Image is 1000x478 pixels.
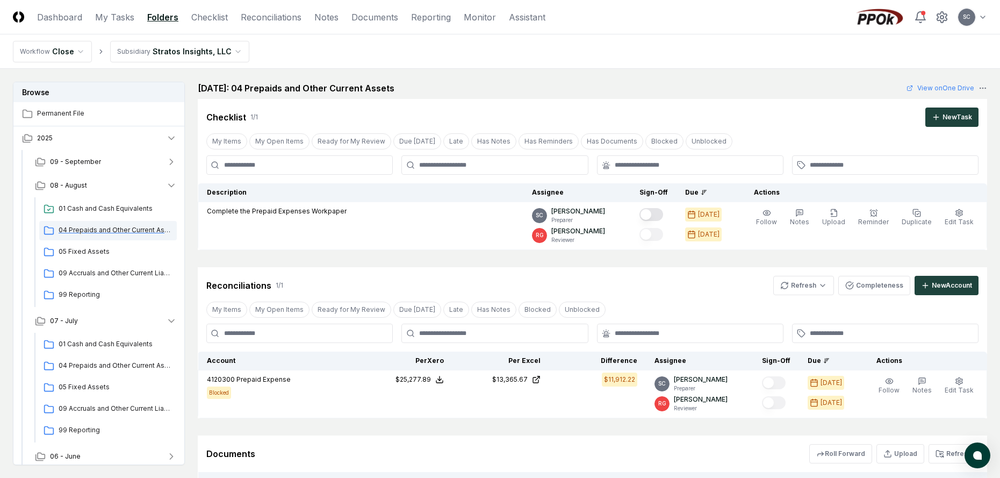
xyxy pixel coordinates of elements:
div: New Account [932,281,972,290]
p: Complete the Prepaid Expenses Workpaper [207,206,347,216]
th: Per Excel [452,352,549,370]
p: Reviewer [551,236,605,244]
button: 07 - July [26,309,185,333]
button: Due Today [393,302,441,318]
span: 04 Prepaids and Other Current Assets [59,225,172,235]
button: My Items [206,133,247,149]
img: Logo [13,11,24,23]
a: Permanent File [13,102,185,126]
button: Ready for My Review [312,133,391,149]
p: Preparer [674,384,728,393]
span: RG [658,399,666,408]
button: Refresh [773,276,834,295]
span: 09 - September [50,157,101,167]
button: Unblocked [686,133,732,149]
p: Preparer [551,216,605,224]
button: atlas-launcher [965,443,990,468]
a: Notes [314,11,339,24]
p: [PERSON_NAME] [674,375,728,384]
p: [PERSON_NAME] [551,226,605,236]
h2: [DATE]: 04 Prepaids and Other Current Assets [198,82,394,95]
a: 09 Accruals and Other Current Liabilities [39,264,177,283]
span: 2025 [37,133,53,143]
a: Assistant [509,11,545,24]
button: NewTask [925,108,979,127]
span: Prepaid Expense [236,375,291,383]
span: 09 Accruals and Other Current Liabilities [59,404,172,413]
div: [DATE] [698,210,720,219]
th: Assignee [646,352,753,370]
a: Monitor [464,11,496,24]
a: Checklist [191,11,228,24]
div: Reconciliations [206,279,271,292]
div: Documents [206,447,255,460]
button: Mark complete [639,208,663,221]
button: Due Today [393,133,441,149]
button: Duplicate [900,206,934,229]
button: SC [957,8,976,27]
button: Has Documents [581,133,643,149]
button: Mark complete [639,228,663,241]
nav: breadcrumb [13,41,249,62]
a: Dashboard [37,11,82,24]
th: Per Xero [356,352,452,370]
span: Edit Task [945,386,974,394]
a: 01 Cash and Cash Equivalents [39,199,177,219]
span: 01 Cash and Cash Equivalents [59,339,172,349]
button: 2025 [13,126,185,150]
button: Refresh [929,444,979,463]
button: Completeness [838,276,910,295]
span: Notes [912,386,932,394]
button: Upload [876,444,924,463]
span: 05 Fixed Assets [59,382,172,392]
span: Notes [790,218,809,226]
div: Actions [745,188,979,197]
th: Description [198,183,524,202]
span: RG [536,231,544,239]
span: SC [963,13,970,21]
span: 4120300 [207,375,235,383]
th: Difference [549,352,646,370]
div: 1 / 1 [276,281,283,290]
a: 99 Reporting [39,286,177,305]
p: [PERSON_NAME] [674,395,728,404]
button: NewAccount [915,276,979,295]
div: Due [808,356,851,366]
button: Late [443,302,469,318]
div: $25,277.89 [395,375,431,384]
a: 04 Prepaids and Other Current Assets [39,221,177,240]
div: Account [207,356,348,366]
a: Reconciliations [241,11,301,24]
span: Edit Task [945,218,974,226]
div: 1 / 1 [250,112,258,122]
a: $13,365.67 [461,375,541,384]
button: Upload [820,206,847,229]
p: [PERSON_NAME] [551,206,605,216]
h3: Browse [13,82,184,102]
button: Has Reminders [519,133,579,149]
button: Mark complete [762,376,786,389]
button: Follow [754,206,779,229]
button: Edit Task [943,206,976,229]
span: Permanent File [37,109,177,118]
a: View onOne Drive [907,83,974,93]
button: Ready for My Review [312,302,391,318]
div: Checklist [206,111,246,124]
div: Due [685,188,728,197]
button: Has Notes [471,302,516,318]
a: 99 Reporting [39,421,177,440]
button: Notes [910,375,934,397]
button: My Open Items [249,133,310,149]
th: Sign-Off [753,352,799,370]
span: 07 - July [50,316,78,326]
button: Late [443,133,469,149]
button: Unblocked [559,302,606,318]
div: Actions [868,356,979,366]
div: [DATE] [821,378,842,388]
div: Blocked [207,387,231,399]
a: Documents [351,11,398,24]
button: 06 - June [26,445,185,468]
a: Reporting [411,11,451,24]
div: 08 - August [26,197,185,309]
button: Follow [876,375,902,397]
